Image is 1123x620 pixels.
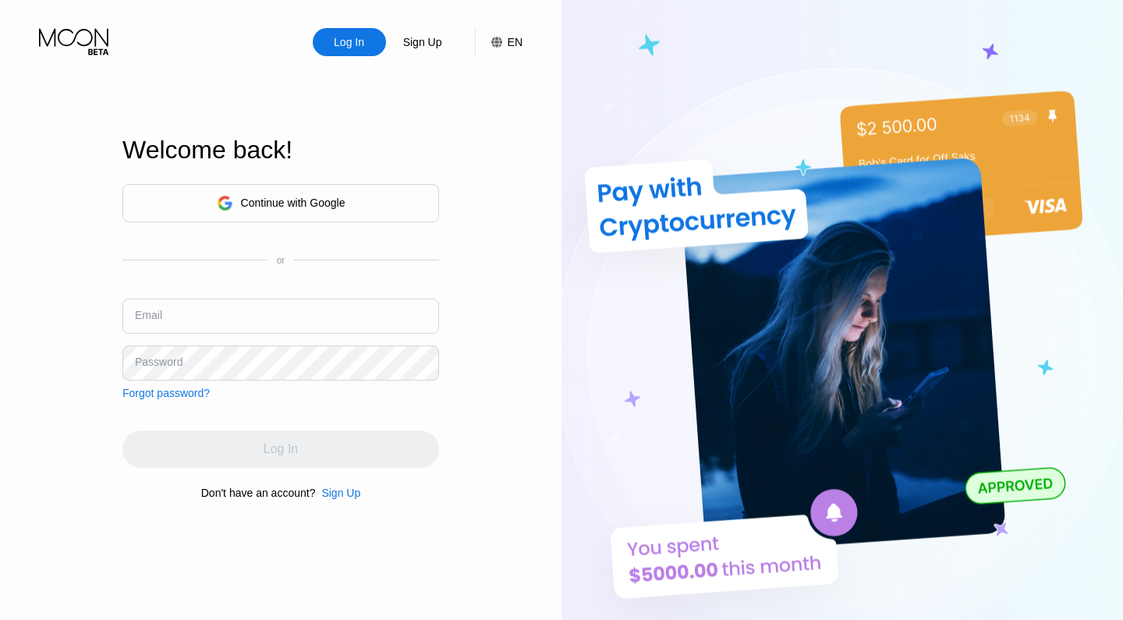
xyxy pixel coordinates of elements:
[135,356,182,368] div: Password
[402,34,444,50] div: Sign Up
[201,487,316,499] div: Don't have an account?
[321,487,360,499] div: Sign Up
[135,309,162,321] div: Email
[386,28,459,56] div: Sign Up
[122,136,439,165] div: Welcome back!
[475,28,523,56] div: EN
[122,387,210,399] div: Forgot password?
[241,197,345,209] div: Continue with Google
[277,255,285,266] div: or
[122,184,439,222] div: Continue with Google
[332,34,366,50] div: Log In
[313,28,386,56] div: Log In
[508,36,523,48] div: EN
[315,487,360,499] div: Sign Up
